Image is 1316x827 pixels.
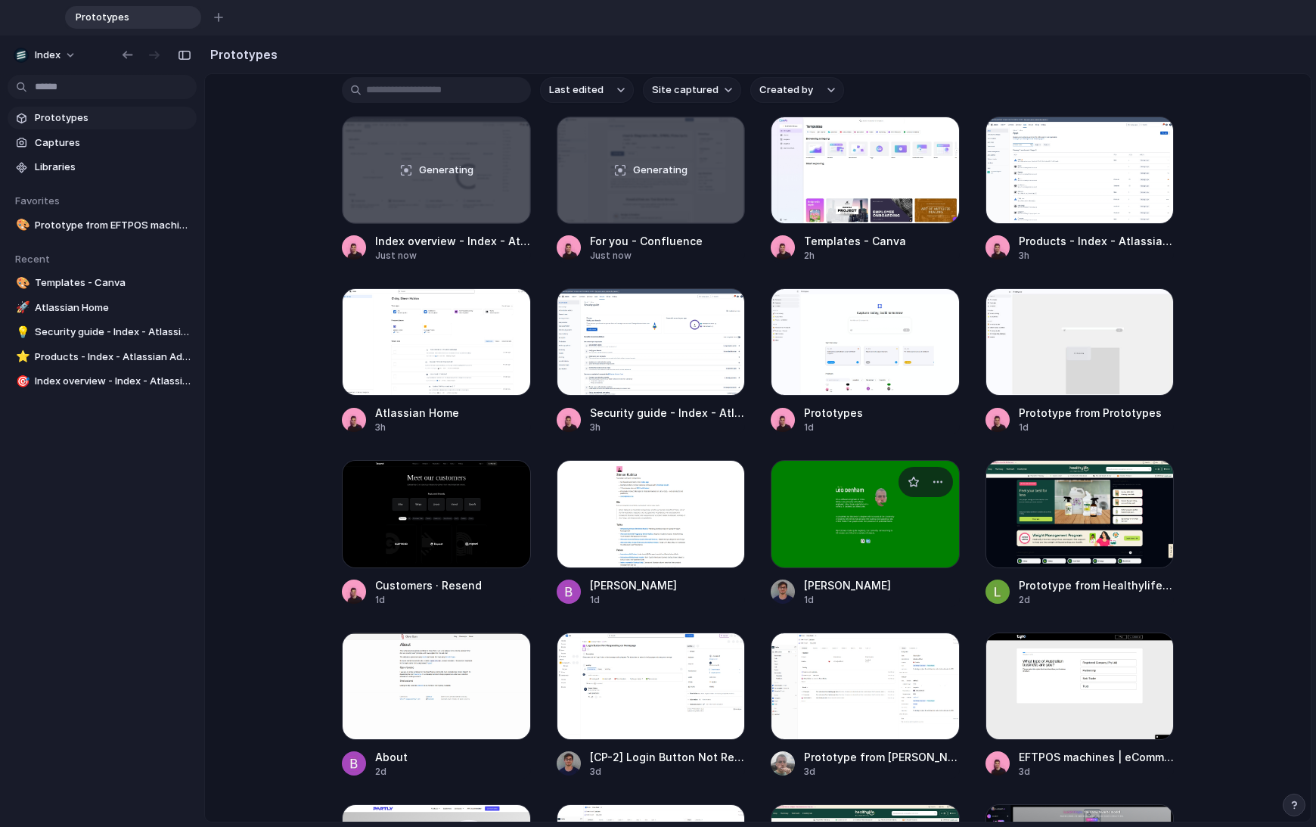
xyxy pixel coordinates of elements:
[342,288,531,434] a: Atlassian HomeAtlassian Home3h
[35,135,191,151] span: Captures
[14,300,29,316] button: 🚀
[557,460,746,606] a: Simon Kubica[PERSON_NAME]1d
[8,321,197,344] a: 💡Security guide - Index - Atlassian Administration
[8,107,197,129] a: Prototypes
[985,460,1175,606] a: Prototype from Healthylife & Healthylife Pharmacy (Formerly Superpharmacy)Prototype from Healthyl...
[14,275,29,291] button: 🎨
[65,6,201,29] div: Prototypes
[1019,593,1175,607] div: 2d
[15,194,60,207] span: Favorites
[804,593,891,607] div: 1d
[14,350,29,365] button: ⭐
[633,163,687,178] span: Generating
[342,633,531,779] a: AboutAbout2d
[804,233,906,249] div: Templates - Canva
[8,370,197,393] a: 🎯Index overview - Index - Atlassian Administration
[804,765,960,779] div: 3d
[375,421,459,434] div: 3h
[35,48,61,63] span: Index
[590,249,703,263] div: Just now
[1019,405,1162,421] div: Prototype from Prototypes
[590,593,677,607] div: 1d
[204,45,278,64] h2: Prototypes
[540,77,634,103] button: Last edited
[8,272,197,294] a: 🎨Templates - Canva
[375,577,482,593] div: Customers · Resend
[985,288,1175,434] a: Prototype from PrototypesPrototype from Prototypes1d
[16,299,26,316] div: 🚀
[557,117,746,263] a: For you - ConfluenceGeneratingFor you - ConfluenceJust now
[590,577,677,593] div: [PERSON_NAME]
[35,374,191,389] span: Index overview - Index - Atlassian Administration
[643,77,741,103] button: Site captured
[557,633,746,779] a: [CP-2] Login Button Not Responding on Homepage - Jira[CP-2] Login Button Not Responding on Homepa...
[771,117,960,263] a: Templates - CanvaTemplates - Canva2h
[8,43,84,67] button: Index
[1019,765,1175,779] div: 3d
[35,350,191,365] span: Products - Index - Atlassian Administration
[8,132,197,154] a: Captures
[557,288,746,434] a: Security guide - Index - Atlassian AdministrationSecurity guide - Index - Atlassian Administration3h
[1019,233,1175,249] div: Products - Index - Atlassian Administration
[14,218,29,233] button: 🎨
[804,405,863,421] div: Prototypes
[804,249,906,263] div: 2h
[804,577,891,593] div: [PERSON_NAME]
[771,288,960,434] a: PrototypesPrototypes1d
[35,110,191,126] span: Prototypes
[70,10,177,25] span: Prototypes
[1019,749,1175,765] div: EFTPOS machines | eCommerce | free quote | Tyro
[375,233,531,249] div: Index overview - Index - Atlassian Administration
[375,249,531,263] div: Just now
[342,460,531,606] a: Customers · ResendCustomers · Resend1d
[590,233,703,249] div: For you - Confluence
[8,346,197,368] a: ⭐Products - Index - Atlassian Administration
[16,348,26,365] div: ⭐
[652,82,719,98] span: Site captured
[1019,421,1162,434] div: 1d
[771,460,960,606] a: Leo Denham[PERSON_NAME]1d
[1019,577,1175,593] div: Prototype from Healthylife & Healthylife Pharmacy (Formerly Superpharmacy)
[1019,249,1175,263] div: 3h
[8,156,197,179] a: Libraries
[35,300,191,316] span: Atlassian Home
[375,765,408,779] div: 2d
[590,421,746,434] div: 3h
[375,593,482,607] div: 1d
[804,749,960,765] div: Prototype from [PERSON_NAME]
[14,374,29,389] button: 🎯
[549,82,604,98] span: Last edited
[35,218,191,233] span: Prototype from EFTPOS machines | eCommerce | free quote | Tyro
[16,373,26,390] div: 🎯
[8,297,197,319] a: 🚀Atlassian Home
[35,275,191,291] span: Templates - Canva
[342,117,531,263] a: Index overview - Index - Atlassian AdministrationGeneratingIndex overview - Index - Atlassian Adm...
[16,324,26,341] div: 💡
[15,253,50,265] span: Recent
[985,633,1175,779] a: EFTPOS machines | eCommerce | free quote | TyroEFTPOS machines | eCommerce | free quote | Tyro3d
[14,325,29,340] button: 💡
[375,405,459,421] div: Atlassian Home
[375,749,408,765] div: About
[8,214,197,237] a: 🎨Prototype from EFTPOS machines | eCommerce | free quote | Tyro
[750,77,844,103] button: Created by
[590,405,746,421] div: Security guide - Index - Atlassian Administration
[35,160,191,175] span: Libraries
[985,117,1175,263] a: Products - Index - Atlassian AdministrationProducts - Index - Atlassian Administration3h
[35,325,191,340] span: Security guide - Index - Atlassian Administration
[804,421,863,434] div: 1d
[16,216,26,234] div: 🎨
[16,275,26,292] div: 🎨
[759,82,813,98] span: Created by
[419,163,473,178] span: Generating
[771,633,960,779] a: Prototype from Aleksi Kallio - AttioPrototype from [PERSON_NAME]3d
[590,765,746,779] div: 3d
[590,749,746,765] div: [CP-2] Login Button Not Responding on Homepage - Jira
